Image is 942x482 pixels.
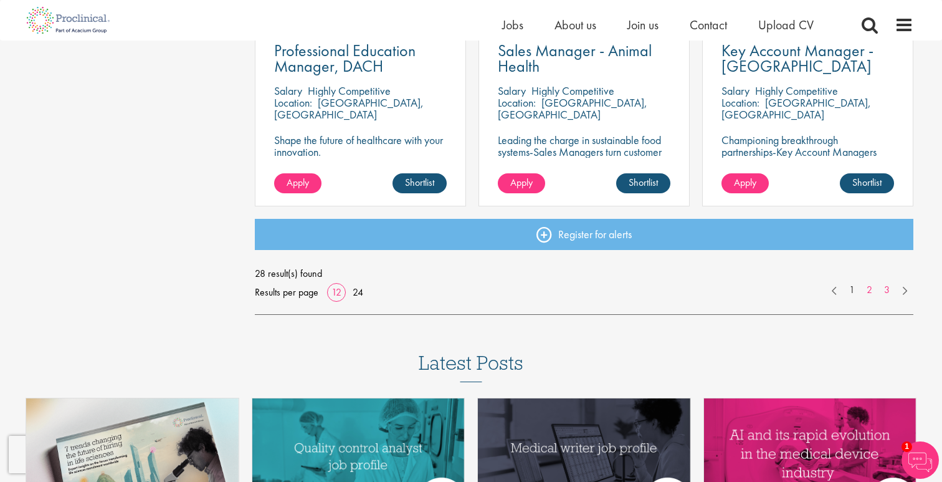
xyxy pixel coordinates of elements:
p: Leading the charge in sustainable food systems-Sales Managers turn customer success into global p... [498,134,670,170]
p: Championing breakthrough partnerships-Key Account Managers turn biotech innovation into lasting c... [721,134,894,181]
p: [GEOGRAPHIC_DATA], [GEOGRAPHIC_DATA] [721,95,871,122]
iframe: reCAPTCHA [9,436,168,473]
p: Highly Competitive [755,84,838,98]
p: Shape the future of healthcare with your innovation. [274,134,447,158]
span: Salary [721,84,749,98]
span: Location: [274,95,312,110]
span: 28 result(s) found [255,264,914,283]
a: Shortlist [392,173,447,193]
span: Results per page [255,283,318,302]
h3: Latest Posts [419,352,523,382]
a: Apply [721,173,769,193]
a: 24 [348,286,368,299]
a: 3 [878,283,896,297]
a: Join us [627,17,659,33]
a: About us [554,17,596,33]
img: Chatbot [902,441,939,479]
span: Salary [274,84,302,98]
a: Upload CV [758,17,814,33]
span: Key Account Manager - [GEOGRAPHIC_DATA] [721,40,873,77]
p: [GEOGRAPHIC_DATA], [GEOGRAPHIC_DATA] [274,95,424,122]
a: Shortlist [616,173,670,193]
a: Key Account Manager - [GEOGRAPHIC_DATA] [721,43,894,74]
p: Highly Competitive [308,84,391,98]
span: 1 [902,441,912,452]
span: Location: [721,95,759,110]
a: Apply [498,173,545,193]
span: Apply [287,176,309,189]
a: 1 [843,283,861,297]
span: Apply [510,176,533,189]
a: Sales Manager - Animal Health [498,43,670,74]
span: Salary [498,84,526,98]
span: Professional Education Manager, DACH [274,40,416,77]
p: [GEOGRAPHIC_DATA], [GEOGRAPHIC_DATA] [498,95,647,122]
a: Jobs [502,17,523,33]
a: Contact [690,17,727,33]
a: Shortlist [840,173,894,193]
a: Register for alerts [255,219,914,250]
a: Professional Education Manager, DACH [274,43,447,74]
a: Apply [274,173,321,193]
span: Sales Manager - Animal Health [498,40,652,77]
a: 12 [327,286,346,299]
span: Location: [498,95,536,110]
span: Apply [734,176,756,189]
p: Highly Competitive [531,84,614,98]
a: 2 [860,283,878,297]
